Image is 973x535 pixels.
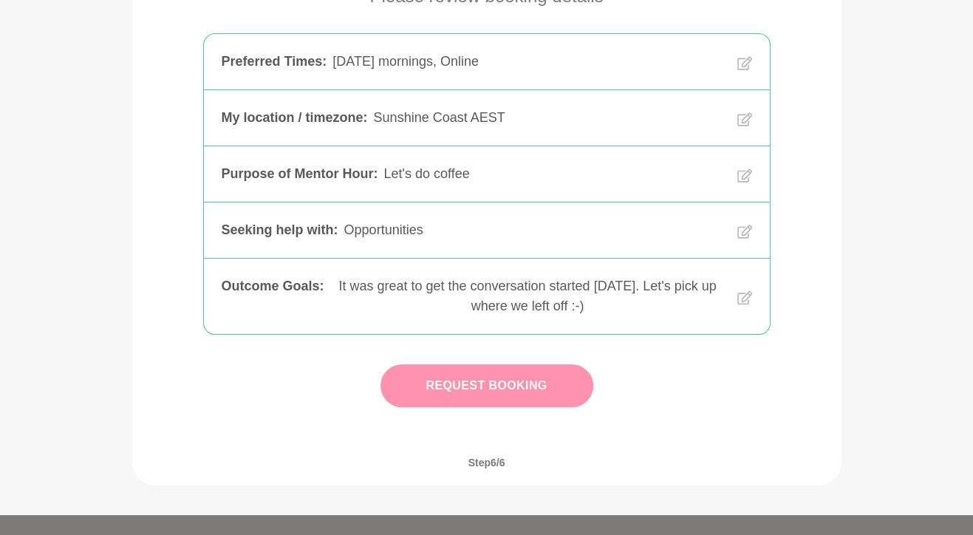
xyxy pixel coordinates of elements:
div: [DATE] mornings, Online [332,52,725,72]
div: Let's do coffee [384,164,726,184]
div: Preferred Times : [222,52,327,72]
div: Sunshine Coast AEST [374,108,726,128]
div: My location / timezone : [222,108,368,128]
button: Request Booking [380,364,593,407]
div: Outcome Goals : [222,276,324,316]
span: Step 6 / 6 [451,440,523,485]
div: Opportunities [344,220,726,240]
div: It was great to get the conversation started [DATE]. Let's pick up where we left off :-) [330,276,726,316]
div: Purpose of Mentor Hour : [222,164,378,184]
div: Seeking help with : [222,220,338,240]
